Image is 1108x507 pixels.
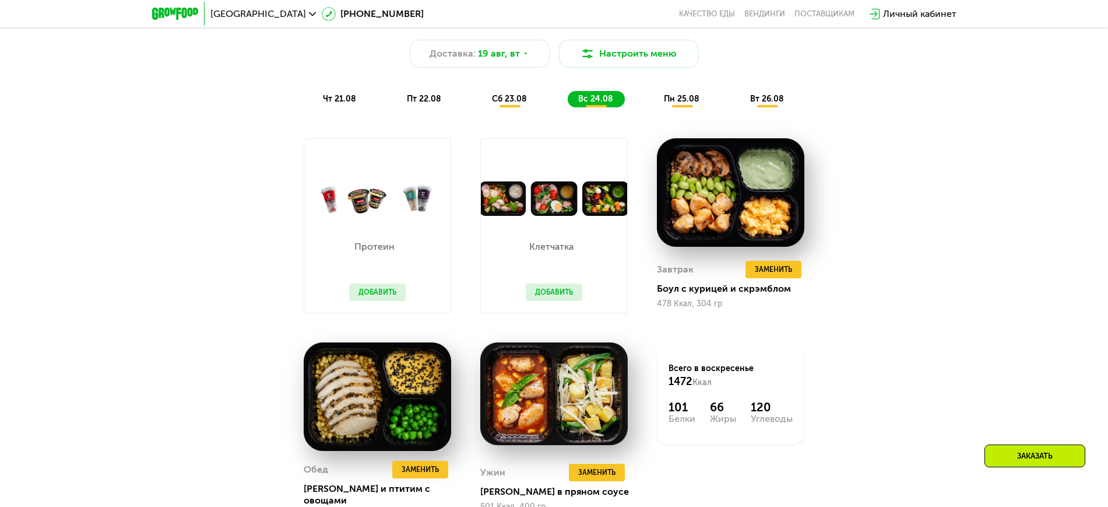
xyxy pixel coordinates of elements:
p: Клетчатка [526,242,576,251]
span: пт 22.08 [407,94,441,104]
div: [PERSON_NAME] и птитим с овощами [304,483,460,506]
span: Заменить [402,464,439,475]
div: 66 [710,400,736,414]
div: Боул с курицей и скрэмблом [657,283,814,295]
p: Протеин [349,242,400,251]
div: 120 [751,400,793,414]
a: [PHONE_NUMBER] [322,7,424,21]
div: Ужин [480,464,505,481]
div: поставщикам [794,9,854,19]
span: [GEOGRAPHIC_DATA] [210,9,306,19]
span: Заменить [755,264,792,275]
button: Настроить меню [559,40,699,68]
span: сб 23.08 [492,94,527,104]
div: Белки [669,414,695,424]
a: Вендинги [744,9,785,19]
button: Заменить [569,464,625,481]
span: Доставка: [430,47,476,61]
button: Заменить [745,261,801,278]
a: Качество еды [679,9,735,19]
div: Всего в воскресенье [669,363,793,389]
div: Заказать [984,445,1085,467]
div: Завтрак [657,261,694,278]
span: вс 24.08 [578,94,613,104]
span: пн 25.08 [664,94,699,104]
div: 101 [669,400,695,414]
button: Добавить [526,284,582,301]
button: Добавить [349,284,406,301]
span: чт 21.08 [323,94,356,104]
span: Заменить [578,467,615,478]
div: [PERSON_NAME] в пряном соусе [480,486,637,498]
div: Углеводы [751,414,793,424]
span: вт 26.08 [750,94,784,104]
div: Жиры [710,414,736,424]
div: 478 Ккал, 304 гр [657,299,804,309]
span: 1472 [669,375,692,388]
span: 19 авг, вт [478,47,520,61]
button: Заменить [392,461,448,478]
div: Обед [304,461,328,478]
span: Ккал [692,377,712,387]
div: Личный кабинет [883,7,956,21]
